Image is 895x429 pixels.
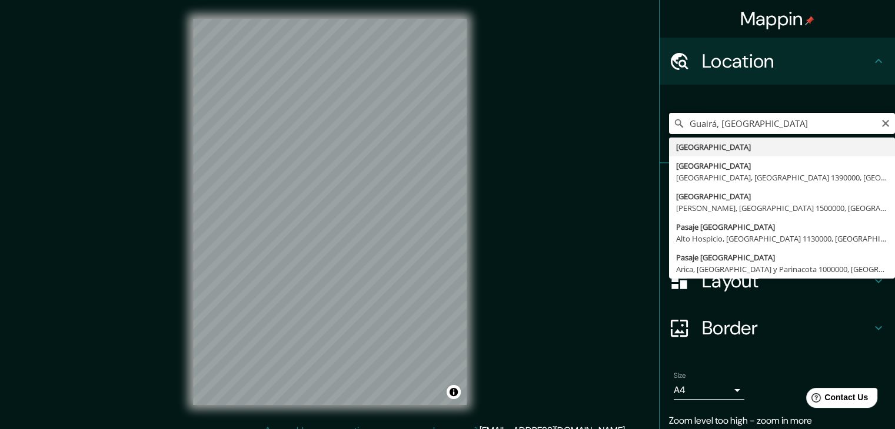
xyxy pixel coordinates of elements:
div: A4 [674,381,744,400]
div: [PERSON_NAME], [GEOGRAPHIC_DATA] 1500000, [GEOGRAPHIC_DATA] [676,202,888,214]
div: Location [660,38,895,85]
div: Alto Hospicio, [GEOGRAPHIC_DATA] 1130000, [GEOGRAPHIC_DATA] [676,233,888,244]
label: Size [674,371,686,381]
div: Pasaje [GEOGRAPHIC_DATA] [676,252,888,263]
canvas: Map [193,19,467,405]
input: Pick your city or area [669,113,895,134]
p: Zoom level too high - zoom in more [669,414,886,428]
div: Pasaje [GEOGRAPHIC_DATA] [676,221,888,233]
div: [GEOGRAPHIC_DATA], [GEOGRAPHIC_DATA] 1390000, [GEOGRAPHIC_DATA] [676,172,888,183]
h4: Border [702,316,871,340]
div: [GEOGRAPHIC_DATA] [676,160,888,172]
button: Toggle attribution [447,385,461,399]
img: pin-icon.png [805,16,814,25]
div: Style [660,210,895,257]
div: [GEOGRAPHIC_DATA] [676,190,888,202]
div: Border [660,304,895,351]
h4: Location [702,49,871,73]
div: Arica, [GEOGRAPHIC_DATA] y Parinacota 1000000, [GEOGRAPHIC_DATA] [676,263,888,275]
h4: Layout [702,269,871,293]
iframe: Help widget launcher [790,383,882,416]
h4: Mappin [740,7,815,31]
button: Clear [881,117,890,128]
div: Layout [660,257,895,304]
div: Pins [660,163,895,210]
div: [GEOGRAPHIC_DATA] [676,141,888,153]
